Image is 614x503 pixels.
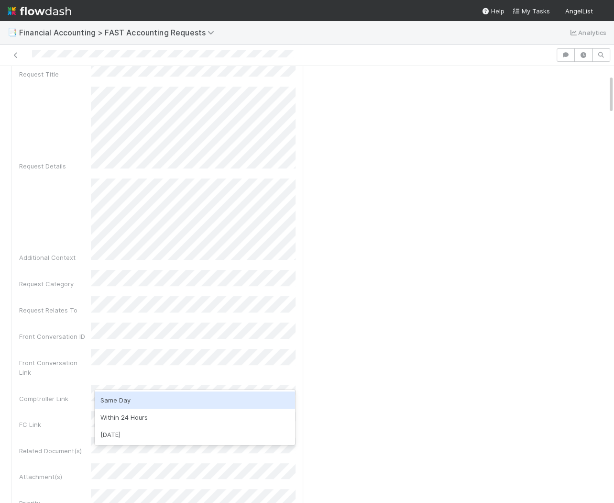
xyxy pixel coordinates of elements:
[19,69,91,79] div: Request Title
[565,7,593,15] span: AngelList
[19,472,91,481] div: Attachment(s)
[19,332,91,341] div: Front Conversation ID
[95,409,296,426] div: Within 24 Hours
[512,7,550,15] span: My Tasks
[569,27,606,38] a: Analytics
[512,6,550,16] a: My Tasks
[8,28,17,36] span: 📑
[19,446,91,456] div: Related Document(s)
[95,391,296,409] div: Same Day
[19,161,91,171] div: Request Details
[482,6,504,16] div: Help
[597,7,606,16] img: avatar_eed832e9-978b-43e4-b51e-96e46fa5184b.png
[8,3,71,19] img: logo-inverted-e16ddd16eac7371096b0.svg
[19,420,91,429] div: FC Link
[95,426,296,443] div: [DATE]
[19,253,91,262] div: Additional Context
[19,28,219,37] span: Financial Accounting > FAST Accounting Requests
[19,279,91,289] div: Request Category
[19,305,91,315] div: Request Relates To
[19,358,91,377] div: Front Conversation Link
[19,394,91,403] div: Comptroller Link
